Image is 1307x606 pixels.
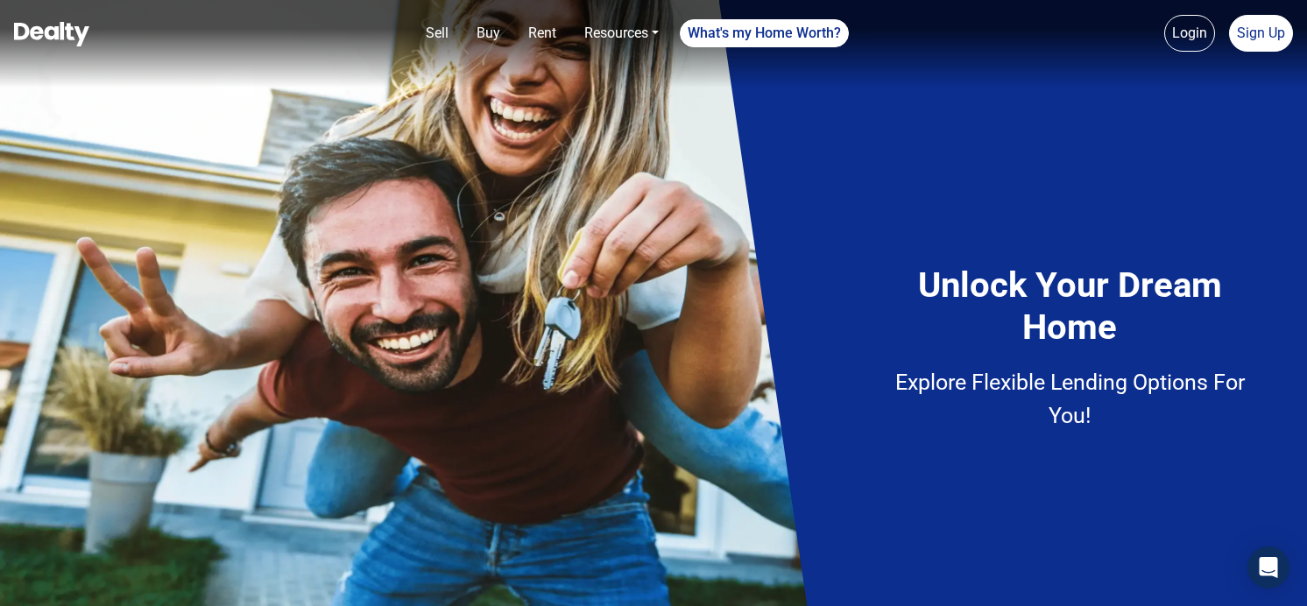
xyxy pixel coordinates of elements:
[873,366,1267,432] p: Explore Flexible Lending Options For You!
[873,264,1267,349] h4: Unlock Your Dream Home
[1229,15,1293,52] a: Sign Up
[521,16,563,51] a: Rent
[470,16,507,51] a: Buy
[680,19,849,47] a: What's my Home Worth?
[419,16,456,51] a: Sell
[577,16,666,51] a: Resources
[1247,546,1289,588] div: Open Intercom Messenger
[1164,15,1215,52] a: Login
[14,22,89,46] img: Dealty - Buy, Sell & Rent Homes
